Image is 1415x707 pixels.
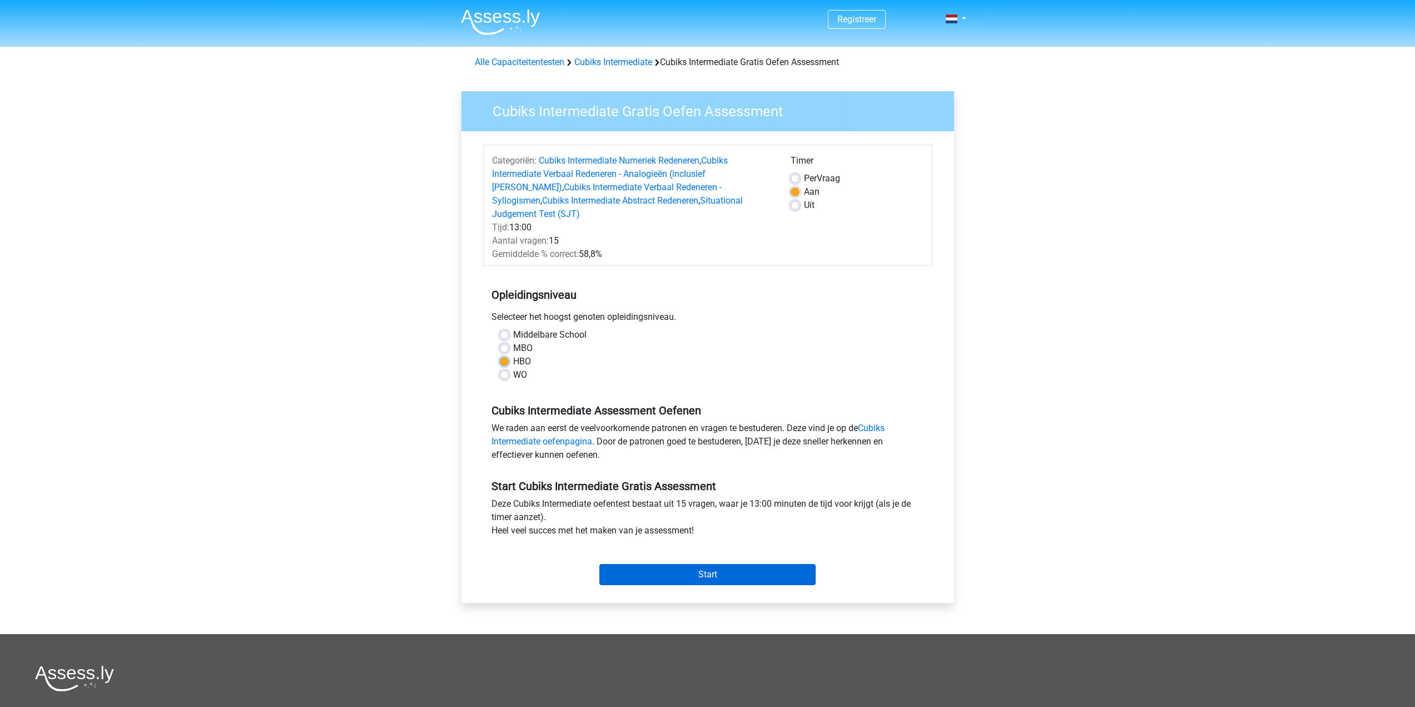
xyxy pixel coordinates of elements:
[491,479,924,493] h5: Start Cubiks Intermediate Gratis Assessment
[492,235,549,246] span: Aantal vragen:
[461,9,540,35] img: Assessly
[574,57,652,67] a: Cubiks Intermediate
[475,57,564,67] a: Alle Capaciteitentesten
[837,14,876,24] a: Registreer
[804,185,820,199] label: Aan
[491,284,924,306] h5: Opleidingsniveau
[513,368,527,382] label: WO
[492,155,728,192] a: Cubiks Intermediate Verbaal Redeneren - Analogieën (inclusief [PERSON_NAME])
[483,497,932,542] div: Deze Cubiks Intermediate oefentest bestaat uit 15 vragen, waar je 13:00 minuten de tijd voor krij...
[513,342,533,355] label: MBO
[484,154,782,221] div: , , , ,
[492,249,579,259] span: Gemiddelde % correct:
[791,154,924,172] div: Timer
[484,234,782,248] div: 15
[484,248,782,261] div: 58,8%
[513,355,531,368] label: HBO
[513,328,587,342] label: Middelbare School
[35,665,114,691] img: Assessly logo
[539,155,699,166] a: Cubiks Intermediate Numeriek Redeneren
[492,155,537,166] span: Categoriën:
[491,404,924,417] h5: Cubiks Intermediate Assessment Oefenen
[470,56,945,69] div: Cubiks Intermediate Gratis Oefen Assessment
[483,310,932,328] div: Selecteer het hoogst genoten opleidingsniveau.
[804,199,815,212] label: Uit
[804,172,840,185] label: Vraag
[492,222,509,233] span: Tijd:
[479,98,946,120] h3: Cubiks Intermediate Gratis Oefen Assessment
[492,182,722,206] a: Cubiks Intermediate Verbaal Redeneren - Syllogismen
[599,564,816,585] input: Start
[483,422,932,466] div: We raden aan eerst de veelvoorkomende patronen en vragen te bestuderen. Deze vind je op de . Door...
[484,221,782,234] div: 13:00
[804,173,817,184] span: Per
[542,195,698,206] a: Cubiks Intermediate Abstract Redeneren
